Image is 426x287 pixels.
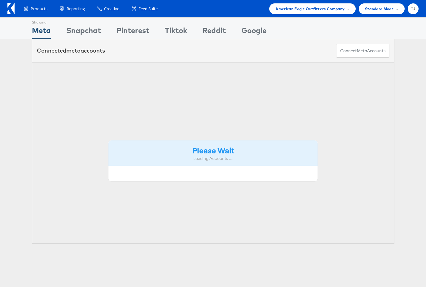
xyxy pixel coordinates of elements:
div: Reddit [203,25,226,39]
strong: Please Wait [192,145,234,155]
span: Creative [104,6,119,12]
div: Tiktok [165,25,187,39]
button: ConnectmetaAccounts [336,44,389,58]
span: Feed Suite [138,6,158,12]
div: Snapchat [66,25,101,39]
div: Meta [32,25,51,39]
span: meta [66,47,81,54]
span: Products [31,6,47,12]
div: Pinterest [116,25,149,39]
span: Reporting [67,6,85,12]
span: TJ [411,7,415,11]
div: Loading Accounts .... [113,156,313,161]
span: Standard Mode [365,6,394,12]
div: Google [241,25,266,39]
span: meta [357,48,367,54]
div: Connected accounts [37,47,105,55]
div: Showing [32,18,51,25]
span: American Eagle Outfitters Company [275,6,345,12]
